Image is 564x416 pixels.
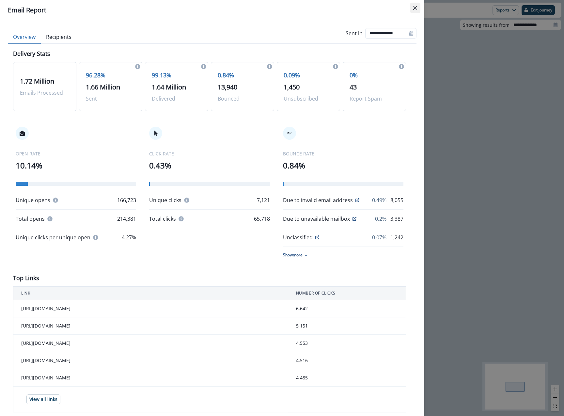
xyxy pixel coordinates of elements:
span: 1,450 [284,83,300,91]
span: 1.66 Million [86,83,120,91]
th: NUMBER OF CLICKS [288,287,406,300]
p: 7,121 [257,196,270,204]
p: 10.14% [16,160,136,171]
p: 166,723 [117,196,136,204]
p: 65,718 [254,215,270,223]
td: [URL][DOMAIN_NAME] [13,352,288,369]
p: 0.09% [284,71,333,80]
p: 214,381 [117,215,136,223]
button: Close [410,3,420,13]
p: 0% [350,71,399,80]
p: Total clicks [149,215,176,223]
p: 96.28% [86,71,135,80]
span: 13,940 [218,83,237,91]
p: Bounced [218,95,267,103]
td: [URL][DOMAIN_NAME] [13,369,288,387]
td: 6,642 [288,300,406,317]
p: Delivered [152,95,201,103]
span: 1.72 Million [20,77,54,86]
p: Unique opens [16,196,50,204]
p: Sent [86,95,135,103]
p: Delivery Stats [13,49,50,58]
p: 0.2% [375,215,386,223]
p: OPEN RATE [16,150,136,157]
button: View all links [26,394,60,404]
th: LINK [13,287,288,300]
td: [URL][DOMAIN_NAME] [13,300,288,317]
p: Total opens [16,215,45,223]
p: View all links [29,397,57,402]
td: 4,485 [288,369,406,387]
button: Overview [8,30,41,44]
span: 1.64 Million [152,83,186,91]
p: 8,055 [390,196,403,204]
td: 5,151 [288,317,406,335]
p: Top Links [13,274,39,282]
p: 0.84% [218,71,267,80]
p: Emails Processed [20,89,70,97]
p: Due to unavailable mailbox [283,215,350,223]
div: Email Report [8,5,416,15]
p: BOUNCE RATE [283,150,403,157]
p: Unique clicks [149,196,181,204]
p: 0.49% [372,196,386,204]
p: Due to invalid email address [283,196,353,204]
p: Unique clicks per unique open [16,233,90,241]
td: 4,516 [288,352,406,369]
span: 43 [350,83,357,91]
p: Sent in [346,29,363,37]
p: Unsubscribed [284,95,333,103]
p: Show more [283,252,303,258]
td: [URL][DOMAIN_NAME] [13,335,288,352]
td: [URL][DOMAIN_NAME] [13,317,288,335]
td: 4,553 [288,335,406,352]
p: 1,242 [390,233,403,241]
p: 0.84% [283,160,403,171]
p: Report Spam [350,95,399,103]
p: 99.13% [152,71,201,80]
button: Recipients [41,30,77,44]
p: CLICK RATE [149,150,270,157]
p: 0.07% [372,233,386,241]
p: Unclassified [283,233,313,241]
p: 0.43% [149,160,270,171]
p: 4.27% [122,233,136,241]
p: 3,387 [390,215,403,223]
